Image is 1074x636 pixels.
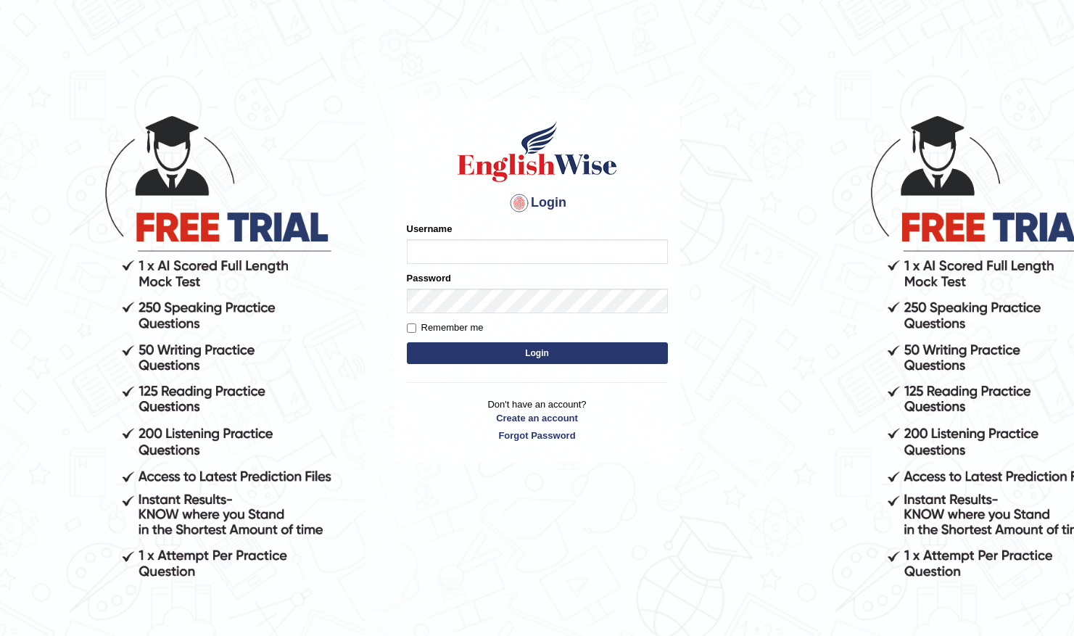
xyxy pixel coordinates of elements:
[407,222,453,236] label: Username
[407,429,668,442] a: Forgot Password
[407,397,668,442] p: Don't have an account?
[407,321,484,335] label: Remember me
[407,411,668,425] a: Create an account
[407,271,451,285] label: Password
[407,323,416,333] input: Remember me
[455,119,620,184] img: Logo of English Wise sign in for intelligent practice with AI
[407,342,668,364] button: Login
[407,191,668,215] h4: Login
